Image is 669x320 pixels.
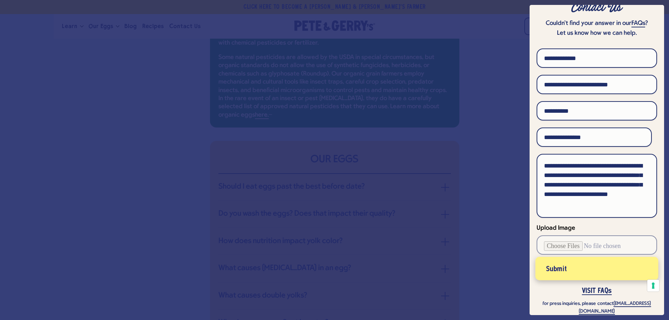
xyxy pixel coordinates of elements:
p: Let us know how we can help. [537,28,657,38]
div: Contact Us [537,1,657,14]
button: Your consent preferences for tracking technologies [647,280,659,292]
span: Upload Image [537,225,575,231]
a: VISIT FAQs [582,288,612,295]
a: [EMAIL_ADDRESS][DOMAIN_NAME] [579,301,651,315]
p: Couldn’t find your answer in our ? [537,19,657,28]
span: Submit [546,267,567,272]
button: Submit [536,257,658,280]
a: FAQs [631,20,645,27]
p: for press inquiries, please contact [537,300,657,315]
